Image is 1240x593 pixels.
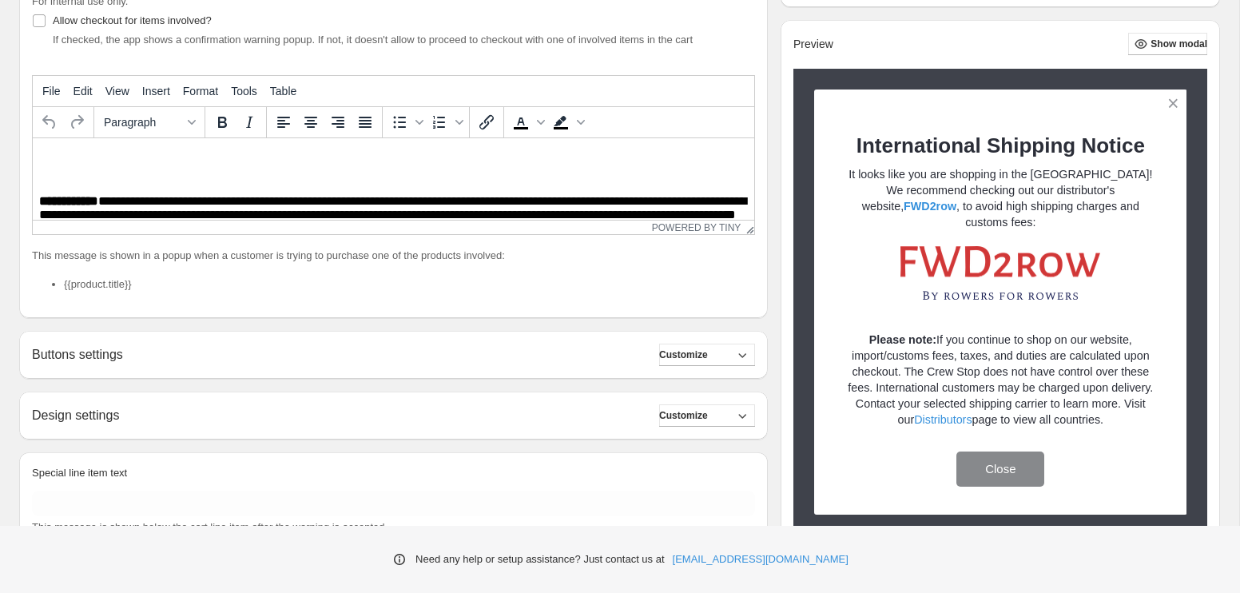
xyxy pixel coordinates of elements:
div: Background color [547,109,587,136]
button: Align right [324,109,352,136]
iframe: Rich Text Area [33,138,754,220]
h2: Preview [793,38,833,51]
div: Numbered list [426,109,466,136]
h2: Buttons settings [32,347,123,362]
span: Show modal [1151,38,1207,50]
a: Distributors [914,413,972,426]
button: Close [956,452,1044,487]
span: Insert [142,85,170,98]
button: Customize [659,404,755,427]
div: Text color [507,109,547,136]
p: This message is shown in a popup when a customer is trying to purchase one of the products involved: [32,248,755,264]
span: Customize [659,409,708,422]
span: Table [270,85,296,98]
span: Format [183,85,218,98]
button: Show modal [1128,33,1207,55]
span: Allow checkout for items involved? [53,14,212,26]
a: FWD2row [904,200,956,213]
span: Customize [659,348,708,361]
strong: Please note: [869,333,936,346]
div: Resize [741,221,754,234]
button: Customize [659,344,755,366]
button: Justify [352,109,379,136]
button: Align left [270,109,297,136]
button: Redo [63,109,90,136]
a: Powered by Tiny [652,222,741,233]
span: This message is shown below the cart line item after the warning is accepted. [32,521,387,533]
button: Insert/edit link [473,109,500,136]
button: Italic [236,109,263,136]
span: Tools [231,85,257,98]
span: Paragraph [104,116,182,129]
button: Align center [297,109,324,136]
span: Edit [74,85,93,98]
li: {{product.title}} [64,277,755,293]
p: If you continue to shop on our website, import/customs fees, taxes, and duties are calculated upo... [842,332,1159,428]
h2: Design settings [32,408,119,423]
span: If checked, the app shows a confirmation warning popup. If not, it doesn't allow to proceed to ch... [53,34,693,46]
strong: International Shipping Notice [856,133,1145,157]
button: Bold [209,109,236,136]
button: Undo [36,109,63,136]
div: Bullet list [386,109,426,136]
a: [EMAIL_ADDRESS][DOMAIN_NAME] [673,551,849,567]
p: It looks like you are shopping in the [GEOGRAPHIC_DATA]! We recommend checking out our distributo... [842,166,1159,230]
button: Formats [97,109,201,136]
span: File [42,85,61,98]
span: Special line item text [32,467,127,479]
span: View [105,85,129,98]
img: FWD2row [900,246,1100,300]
